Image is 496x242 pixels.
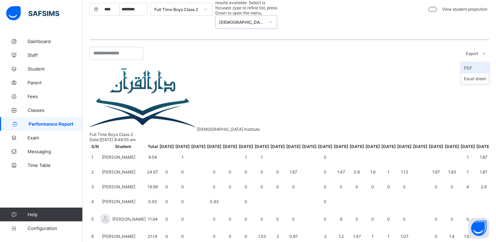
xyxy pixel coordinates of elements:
span: Performance Report [29,121,83,127]
td: 0 [365,180,380,194]
td: 0 [223,180,238,194]
span: [DEMOGRAPHIC_DATA] Institute [197,127,260,132]
td: 4 [460,180,475,194]
th: [DATE] [270,144,285,149]
td: 0 [207,209,222,229]
td: 0 [428,209,444,229]
li: dropdown-list-item-text-1 [461,73,489,84]
td: 0 [381,180,396,194]
th: Student [100,144,146,149]
span: Date: [90,137,100,142]
th: [DATE] [333,144,349,149]
img: safsims [6,6,59,21]
div: Full Time Boys Class 2 [154,7,200,12]
span: Fees [28,94,83,99]
span: Configuration [28,225,82,231]
td: 1 [238,150,254,164]
td: 1 [460,165,475,179]
label: View student projection [442,7,487,12]
th: [DATE] [381,144,396,149]
td: 0 [349,180,364,194]
td: 0 [175,165,190,179]
td: 0 [476,209,491,229]
td: 24.67 [147,165,158,179]
td: 0.6 [349,165,364,179]
th: [DATE] [207,144,222,149]
td: 0.93 [207,194,222,209]
td: 0 [286,209,301,229]
th: [DATE] [191,144,206,149]
td: 0 [270,180,285,194]
td: 11.94 [147,209,158,229]
td: 0 [238,165,254,179]
td: 0 [159,165,174,179]
td: 1.67 [286,165,301,179]
td: 0 [207,180,222,194]
td: 0 [207,165,222,179]
td: 3 [91,180,99,194]
img: darulquraninstitute.png [90,67,197,131]
span: Staff [28,52,83,58]
td: 0 [333,180,349,194]
td: 0 [159,194,174,209]
th: [DATE] [397,144,412,149]
th: [DATE] [428,144,444,149]
th: [DATE] [302,144,317,149]
td: 0 [159,209,174,229]
td: 1 [381,165,396,179]
td: 19.99 [147,180,158,194]
th: [DATE] [223,144,238,149]
td: 0 [159,180,174,194]
td: 0 [318,209,333,229]
td: 0 [254,180,269,194]
td: 0 [349,209,364,229]
td: 0 [254,165,269,179]
td: 0 [428,180,444,194]
th: S/N [91,144,99,149]
button: Open asap [468,218,489,239]
td: 1.13 [397,165,412,179]
span: [PERSON_NAME] [102,199,135,204]
span: Messaging [28,149,83,154]
th: [DATE] [413,144,428,149]
td: 0 [175,180,190,194]
span: Dashboard [28,39,83,44]
th: [DATE] [460,144,475,149]
span: Export [466,51,478,56]
td: 0 [270,209,285,229]
td: 9.54 [147,150,158,164]
th: [DATE] [159,144,174,149]
th: [DATE] [254,144,269,149]
td: 0 [223,165,238,179]
th: [DATE] [175,144,190,149]
li: dropdown-list-item-text-0 [461,63,489,73]
td: 1 [460,150,475,164]
td: 4 [91,194,99,209]
span: [PERSON_NAME] [102,169,135,175]
span: Classes [28,107,83,113]
th: [DATE] [286,144,301,149]
td: 0 [444,209,459,229]
td: 0 [270,165,285,179]
td: 0 [397,209,412,229]
td: 0 [238,180,254,194]
td: 1.93 [444,165,459,179]
th: [DATE] [238,144,254,149]
td: 1 [91,150,99,164]
span: Time Table [28,162,83,168]
span: [PERSON_NAME] [102,234,135,239]
td: 0 [365,209,380,229]
td: 1.87 [476,150,491,164]
span: Exam [28,135,83,140]
td: 2 [91,165,99,179]
span: Student [28,66,83,72]
td: 0 [318,180,333,194]
td: 0 [381,209,396,229]
td: 1.67 [428,165,444,179]
td: 0.93 [147,194,158,209]
td: 1 [254,150,269,164]
span: [DATE] 8:46:55 am [100,137,136,142]
th: [DATE] [318,144,333,149]
td: 1.47 [333,165,349,179]
th: [DATE] [365,144,380,149]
